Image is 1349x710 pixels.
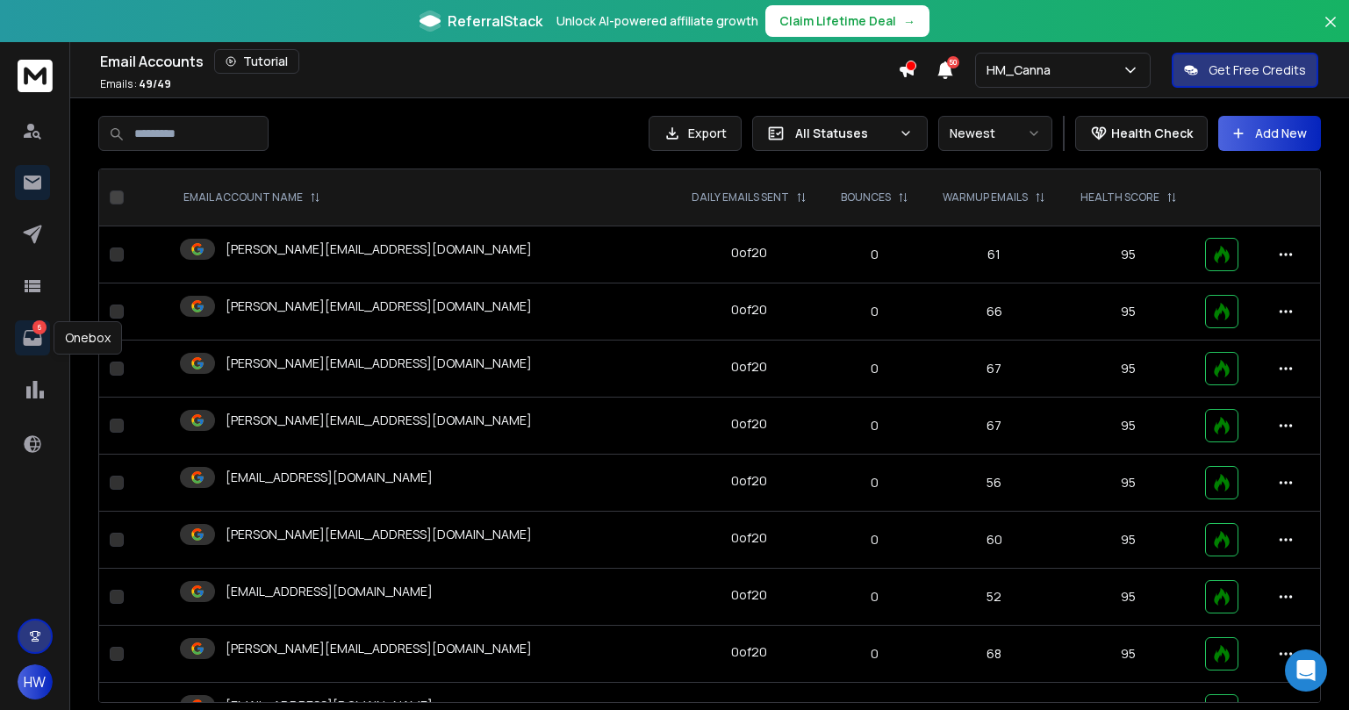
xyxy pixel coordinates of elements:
td: 52 [925,569,1063,626]
div: 0 of 20 [731,358,767,376]
div: 0 of 20 [731,529,767,547]
div: Open Intercom Messenger [1285,649,1327,692]
td: 95 [1063,341,1195,398]
p: Health Check [1111,125,1193,142]
td: 67 [925,398,1063,455]
p: Unlock AI-powered affiliate growth [556,12,758,30]
p: 0 [836,645,915,663]
p: BOUNCES [841,190,891,204]
td: 68 [925,626,1063,683]
p: 6 [32,320,47,334]
span: 50 [947,56,959,68]
td: 95 [1063,398,1195,455]
td: 95 [1063,283,1195,341]
span: ReferralStack [448,11,542,32]
p: 0 [836,531,915,549]
p: 0 [836,417,915,434]
div: Email Accounts [100,49,898,74]
p: 0 [836,588,915,606]
button: Newest [938,116,1052,151]
div: Onebox [54,321,122,355]
button: Add New [1218,116,1321,151]
p: WARMUP EMAILS [943,190,1028,204]
div: 0 of 20 [731,415,767,433]
p: DAILY EMAILS SENT [692,190,789,204]
td: 66 [925,283,1063,341]
div: 0 of 20 [731,586,767,604]
button: Tutorial [214,49,299,74]
div: 0 of 20 [731,643,767,661]
p: [EMAIL_ADDRESS][DOMAIN_NAME] [226,583,433,600]
span: 49 / 49 [139,76,171,91]
button: Get Free Credits [1172,53,1318,88]
td: 61 [925,226,1063,283]
p: Emails : [100,77,171,91]
p: 0 [836,360,915,377]
p: [PERSON_NAME][EMAIL_ADDRESS][DOMAIN_NAME] [226,412,532,429]
td: 67 [925,341,1063,398]
td: 95 [1063,626,1195,683]
p: 0 [836,246,915,263]
span: → [903,12,915,30]
div: 0 of 20 [731,472,767,490]
td: 95 [1063,569,1195,626]
p: 0 [836,474,915,491]
button: Health Check [1075,116,1208,151]
button: Claim Lifetime Deal→ [765,5,929,37]
p: Get Free Credits [1209,61,1306,79]
td: 56 [925,455,1063,512]
div: EMAIL ACCOUNT NAME [183,190,320,204]
button: Export [649,116,742,151]
p: [PERSON_NAME][EMAIL_ADDRESS][DOMAIN_NAME] [226,526,532,543]
td: 60 [925,512,1063,569]
p: HM_Canna [987,61,1058,79]
div: 0 of 20 [731,244,767,262]
td: 95 [1063,512,1195,569]
p: [PERSON_NAME][EMAIL_ADDRESS][DOMAIN_NAME] [226,640,532,657]
td: 95 [1063,455,1195,512]
p: [PERSON_NAME][EMAIL_ADDRESS][DOMAIN_NAME] [226,298,532,315]
a: 6 [15,320,50,355]
button: HW [18,664,53,699]
p: [EMAIL_ADDRESS][DOMAIN_NAME] [226,469,433,486]
p: HEALTH SCORE [1080,190,1159,204]
p: 0 [836,303,915,320]
td: 95 [1063,226,1195,283]
button: Close banner [1319,11,1342,53]
p: All Statuses [795,125,892,142]
div: 0 of 20 [731,301,767,319]
p: [PERSON_NAME][EMAIL_ADDRESS][DOMAIN_NAME] [226,240,532,258]
p: [PERSON_NAME][EMAIL_ADDRESS][DOMAIN_NAME] [226,355,532,372]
